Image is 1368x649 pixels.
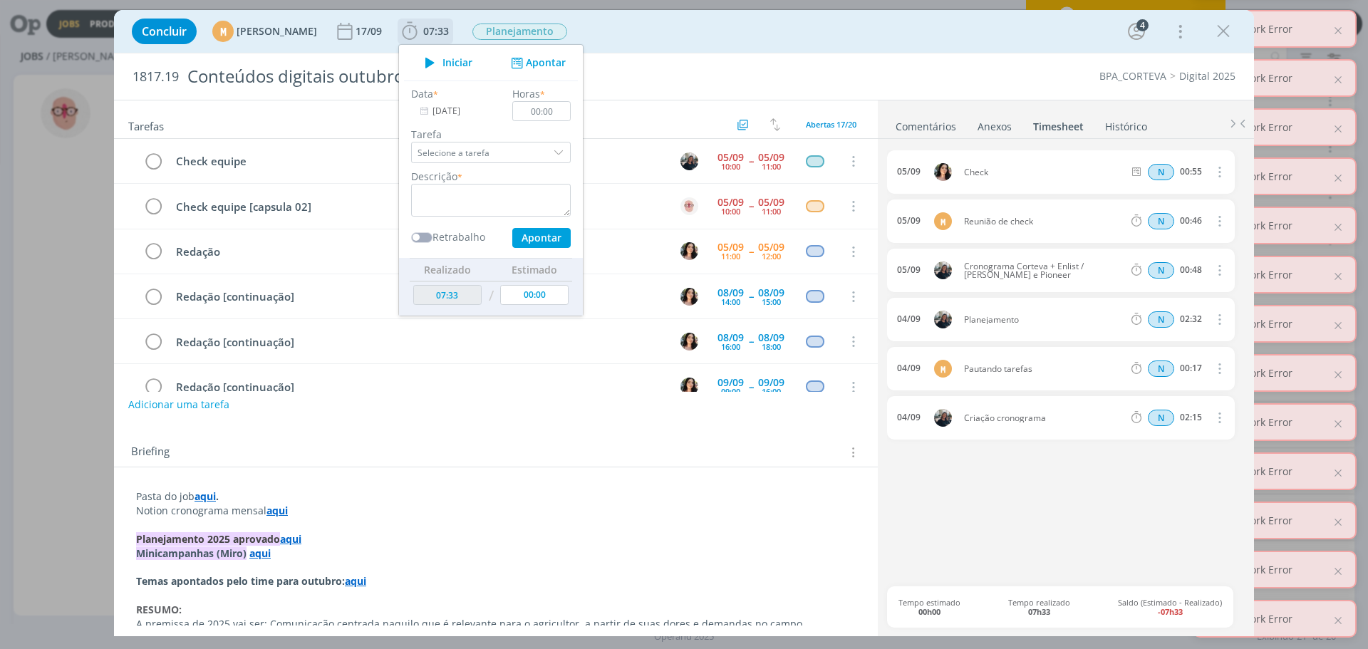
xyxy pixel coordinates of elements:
img: T [680,378,698,395]
span: -- [749,382,753,392]
span: -- [749,336,753,346]
div: Redação [continuação] [170,288,667,306]
span: Planejamento [958,316,1129,324]
a: aqui [195,489,216,503]
div: 08/09 [717,288,744,298]
div: 05/09 [897,265,921,275]
span: Briefing [131,443,170,462]
div: Check equipe [170,152,667,170]
img: M [934,409,952,427]
div: Check equipe [capsula 02] [170,198,667,216]
span: Criação cronograma [958,414,1129,422]
a: Timesheet [1032,113,1084,134]
a: Histórico [1104,113,1148,134]
span: -- [749,201,753,211]
b: -07h33 [1158,606,1183,617]
button: 4 [1125,20,1148,43]
button: T [678,331,700,352]
button: Planejamento [472,23,568,41]
strong: Planejamento 2025 aprovado [136,532,280,546]
p: A premissa de 2025 vai ser: Comunicação centrada naquilo que é relevante para o agricultor, a par... [136,617,856,631]
a: Digital 2025 [1179,69,1235,83]
span: N [1148,311,1174,328]
div: 10:00 [721,162,740,170]
div: Anexos [978,120,1012,134]
button: M[PERSON_NAME] [212,21,317,42]
img: M [934,261,952,279]
span: Check [958,168,1129,177]
button: Apontar [507,56,566,71]
a: BPA_CORTEVA [1099,69,1166,83]
button: T [678,286,700,307]
a: aqui [345,574,366,588]
div: 05/09 [717,197,744,207]
div: 08/09 [758,333,784,343]
span: -- [749,156,753,166]
label: Tarefa [411,127,571,142]
div: 16:00 [762,388,781,395]
div: Horas normais [1148,410,1174,426]
p: Notion cronograma mensal [136,504,856,518]
span: N [1148,262,1174,279]
span: Reunião de check [958,217,1129,226]
a: aqui [266,504,288,517]
img: M [680,152,698,170]
button: T [678,241,700,262]
div: 4 [1136,19,1149,31]
b: 07h33 [1028,606,1050,617]
div: 17/09 [356,26,385,36]
div: 00:46 [1180,216,1202,226]
div: 16:00 [721,343,740,351]
button: Adicionar uma tarefa [128,392,230,417]
th: Realizado [410,259,485,281]
strong: Temas apontados pelo time para outubro: [136,574,345,588]
ul: 07:33 [398,44,584,316]
span: Iniciar [442,58,472,68]
div: 05/09 [717,152,744,162]
a: Comentários [895,113,957,134]
div: 00:55 [1180,167,1202,177]
div: 02:15 [1180,412,1202,422]
button: Apontar [512,228,571,248]
div: Horas normais [1148,164,1174,180]
div: Horas normais [1148,213,1174,229]
p: Pasta do job [136,489,856,504]
button: 07:33 [398,20,452,43]
strong: RESUMO: [136,603,182,616]
img: A [680,197,698,215]
label: Descrição [411,169,457,184]
div: 11:00 [721,252,740,260]
div: 05/09 [758,152,784,162]
span: -- [749,291,753,301]
div: Redação [continuação] [170,378,667,396]
span: Pautando tarefas [958,365,1129,373]
div: 15:00 [762,298,781,306]
th: Estimado [497,259,572,281]
div: 05/09 [897,216,921,226]
div: Horas normais [1148,360,1174,377]
span: Tarefas [128,116,164,133]
span: Concluir [142,26,187,37]
span: 07:33 [423,24,449,38]
div: 02:32 [1180,314,1202,324]
div: 05/09 [758,242,784,252]
div: 09/09 [717,378,744,388]
span: -- [749,246,753,256]
a: aqui [280,532,301,546]
div: 12:00 [762,252,781,260]
label: Data [411,86,433,101]
button: T [678,376,700,398]
div: 14:00 [721,298,740,306]
span: N [1148,164,1174,180]
div: Conteúdos digitais outubro [182,59,770,94]
div: Horas normais [1148,311,1174,328]
span: Cronograma Corteva + Enlist / [PERSON_NAME] e Pioneer [958,262,1129,279]
button: A [678,195,700,217]
td: / [485,281,497,311]
div: Redação [continuação] [170,333,667,351]
button: Concluir [132,19,197,44]
div: 04/09 [897,363,921,373]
